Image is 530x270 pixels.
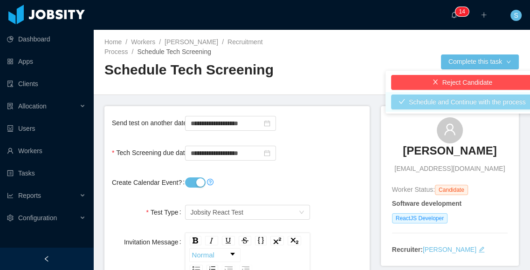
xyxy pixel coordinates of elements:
[190,249,240,262] a: Block Type
[165,38,218,46] a: [PERSON_NAME]
[451,12,457,18] i: icon: bell
[104,38,122,46] a: Home
[455,7,468,16] sup: 14
[112,119,193,127] label: Send test on another date
[131,38,155,46] a: Workers
[288,236,301,245] div: Subscript
[478,246,485,253] i: icon: edit
[481,12,487,18] i: icon: plus
[7,119,86,138] a: icon: robotUsers
[443,123,456,136] i: icon: user
[188,236,303,245] div: rdw-inline-control
[185,177,206,188] button: Create Calendar Event?
[146,209,185,216] label: Test Type
[18,102,47,110] span: Allocation
[124,238,185,246] label: Invitation Message
[441,54,519,69] button: Complete this taskicon: down
[392,213,447,223] span: ReactJS Developer
[190,236,201,245] div: Bold
[205,236,218,245] div: Italic
[7,30,86,48] a: icon: pie-chartDashboard
[104,61,312,80] h2: Schedule Tech Screening
[435,185,468,195] span: Candidate
[222,236,235,245] div: Underline
[159,38,161,46] span: /
[188,248,242,262] div: rdw-block-control
[112,179,188,186] label: Create Calendar Event?
[125,38,127,46] span: /
[270,236,284,245] div: Superscript
[264,150,270,156] i: icon: calendar
[392,186,435,193] span: Worker Status:
[207,179,213,185] i: icon: question-circle
[392,246,423,253] strong: Recruiter:
[191,205,243,219] span: Jobsity React Test
[403,143,496,164] a: [PERSON_NAME]
[222,38,224,46] span: /
[7,192,14,199] i: icon: line-chart
[132,48,134,55] span: /
[462,7,465,16] p: 4
[7,142,86,160] a: icon: userWorkers
[192,246,214,264] span: Normal
[403,143,496,158] h3: [PERSON_NAME]
[189,248,241,262] div: rdw-dropdown
[7,52,86,71] a: icon: appstoreApps
[18,192,41,199] span: Reports
[264,120,270,127] i: icon: calendar
[392,200,461,207] strong: Software development
[7,103,14,109] i: icon: solution
[18,214,57,222] span: Configuration
[137,48,211,55] span: Schedule Tech Screening
[255,236,267,245] div: Monospace
[514,10,518,21] span: S
[104,38,263,55] a: Recruitment Process
[423,246,476,253] a: [PERSON_NAME]
[7,215,14,221] i: icon: setting
[7,164,86,182] a: icon: profileTasks
[239,236,251,245] div: Strikethrough
[394,164,505,174] span: [EMAIL_ADDRESS][DOMAIN_NAME]
[112,149,195,156] label: Tech Screening due date
[7,74,86,93] a: icon: auditClients
[459,7,462,16] p: 1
